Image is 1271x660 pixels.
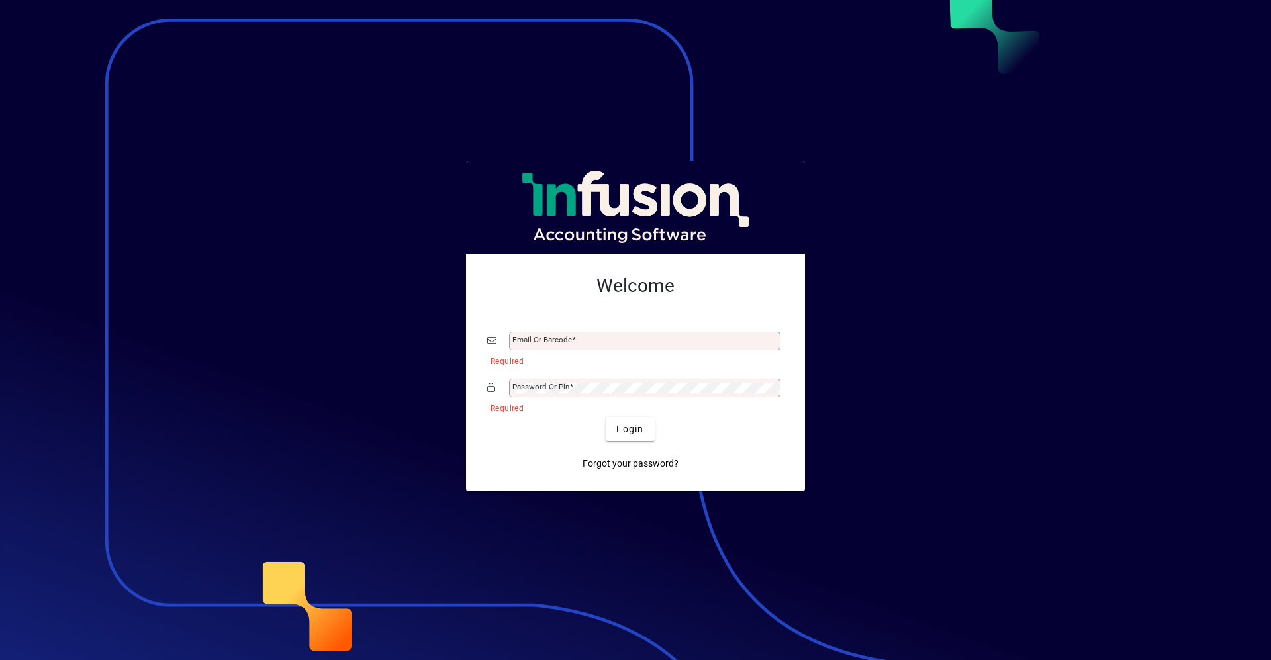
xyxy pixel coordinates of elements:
[606,417,654,441] button: Login
[487,275,784,297] h2: Welcome
[583,457,679,471] span: Forgot your password?
[577,451,684,475] a: Forgot your password?
[616,422,643,436] span: Login
[491,354,773,367] mat-error: Required
[512,335,572,344] mat-label: Email or Barcode
[491,401,773,414] mat-error: Required
[512,382,569,391] mat-label: Password or Pin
